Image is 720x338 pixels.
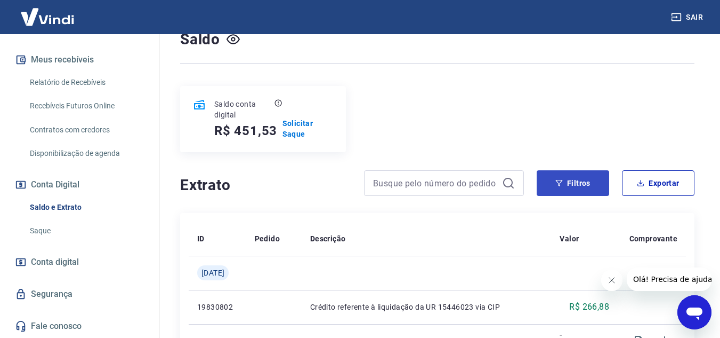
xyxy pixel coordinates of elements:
[560,233,579,244] p: Valor
[26,143,147,164] a: Disponibilização de agenda
[13,250,147,274] a: Conta digital
[26,220,147,242] a: Saque
[26,72,147,93] a: Relatório de Recebíveis
[537,170,609,196] button: Filtros
[622,170,694,196] button: Exportar
[180,175,351,196] h4: Extrato
[197,302,238,312] p: 19830802
[201,268,224,278] span: [DATE]
[13,1,82,33] img: Vindi
[26,95,147,117] a: Recebíveis Futuros Online
[282,118,333,139] a: Solicitar Saque
[13,48,147,72] button: Meus recebíveis
[629,233,677,244] p: Comprovante
[627,268,711,291] iframe: Mensagem da empresa
[214,99,272,120] p: Saldo conta digital
[13,282,147,306] a: Segurança
[255,233,280,244] p: Pedido
[26,196,147,218] a: Saldo e Extrato
[13,315,147,338] a: Fale conosco
[373,175,498,191] input: Busque pelo número do pedido
[197,233,205,244] p: ID
[669,7,707,27] button: Sair
[214,122,277,139] h5: R$ 451,53
[180,29,220,50] h4: Saldo
[677,295,711,329] iframe: Botão para abrir a janela de mensagens
[310,302,543,312] p: Crédito referente à liquidação da UR 15446023 via CIP
[13,173,147,196] button: Conta Digital
[310,233,346,244] p: Descrição
[6,7,90,16] span: Olá! Precisa de ajuda?
[569,301,609,313] p: R$ 266,88
[601,270,622,291] iframe: Fechar mensagem
[31,255,79,270] span: Conta digital
[26,119,147,141] a: Contratos com credores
